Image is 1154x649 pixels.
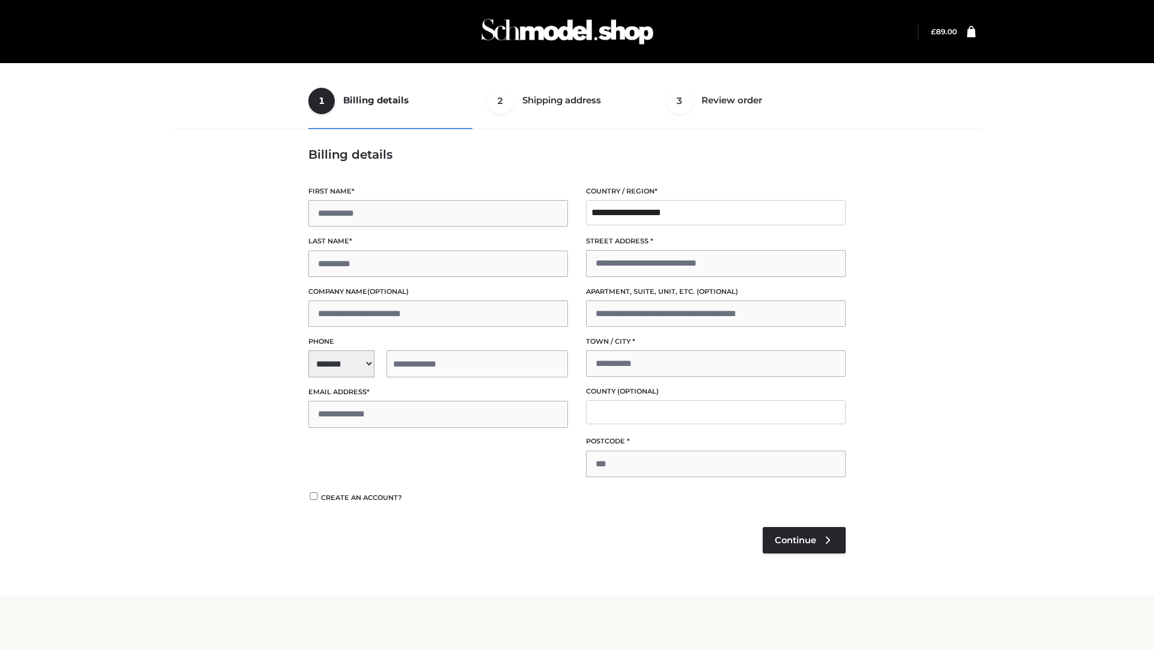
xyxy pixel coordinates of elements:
[308,236,568,247] label: Last name
[763,527,846,553] a: Continue
[308,336,568,347] label: Phone
[586,436,846,447] label: Postcode
[477,8,658,55] img: Schmodel Admin 964
[586,386,846,397] label: County
[617,387,659,395] span: (optional)
[308,186,568,197] label: First name
[308,492,319,500] input: Create an account?
[321,493,402,502] span: Create an account?
[586,236,846,247] label: Street address
[586,286,846,297] label: Apartment, suite, unit, etc.
[308,286,568,297] label: Company name
[367,287,409,296] span: (optional)
[931,27,936,36] span: £
[586,336,846,347] label: Town / City
[775,535,816,546] span: Continue
[931,27,957,36] bdi: 89.00
[697,287,738,296] span: (optional)
[586,186,846,197] label: Country / Region
[931,27,957,36] a: £89.00
[308,147,846,162] h3: Billing details
[308,386,568,398] label: Email address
